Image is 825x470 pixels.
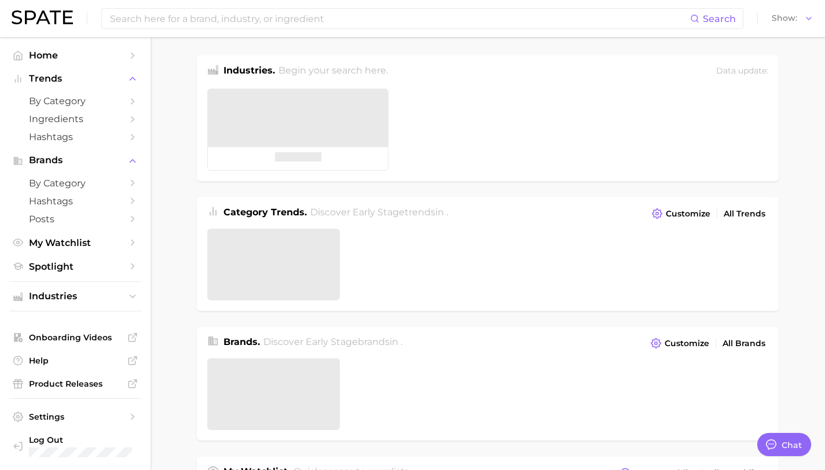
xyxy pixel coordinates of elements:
a: Onboarding Videos [9,329,141,346]
img: SPATE [12,10,73,24]
a: Hashtags [9,192,141,210]
a: Home [9,46,141,64]
a: My Watchlist [9,234,141,252]
a: Hashtags [9,128,141,146]
a: Help [9,352,141,369]
span: Settings [29,412,122,422]
a: All Trends [721,206,768,222]
input: Search here for a brand, industry, or ingredient [109,9,690,28]
span: by Category [29,96,122,107]
span: Category Trends . [223,207,307,218]
span: Show [772,15,797,21]
span: All Brands [723,339,765,348]
span: All Trends [724,209,765,219]
span: Home [29,50,122,61]
h1: Industries. [223,64,275,79]
a: by Category [9,92,141,110]
span: Discover Early Stage brands in . [263,336,402,347]
span: Product Releases [29,379,122,389]
button: Brands [9,152,141,169]
span: Discover Early Stage trends in . [310,207,448,218]
span: My Watchlist [29,237,122,248]
div: Data update: [716,64,768,79]
span: Industries [29,291,122,302]
span: Customize [666,209,710,219]
span: Onboarding Videos [29,332,122,343]
span: by Category [29,178,122,189]
span: Log Out [29,435,132,445]
a: All Brands [720,336,768,351]
button: Trends [9,70,141,87]
a: Posts [9,210,141,228]
span: Help [29,355,122,366]
h2: Begin your search here. [278,64,388,79]
button: Customize [648,335,712,351]
span: Spotlight [29,261,122,272]
span: Search [703,13,736,24]
span: Trends [29,74,122,84]
a: Log out. Currently logged in with e-mail lhighfill@hunterpr.com. [9,431,141,461]
a: by Category [9,174,141,192]
span: Brands . [223,336,260,347]
button: Show [769,11,816,26]
a: Spotlight [9,258,141,276]
a: Product Releases [9,375,141,392]
span: Customize [665,339,709,348]
a: Ingredients [9,110,141,128]
button: Industries [9,288,141,305]
span: Hashtags [29,131,122,142]
span: Brands [29,155,122,166]
span: Ingredients [29,113,122,124]
span: Posts [29,214,122,225]
span: Hashtags [29,196,122,207]
a: Settings [9,408,141,425]
button: Customize [649,205,713,222]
